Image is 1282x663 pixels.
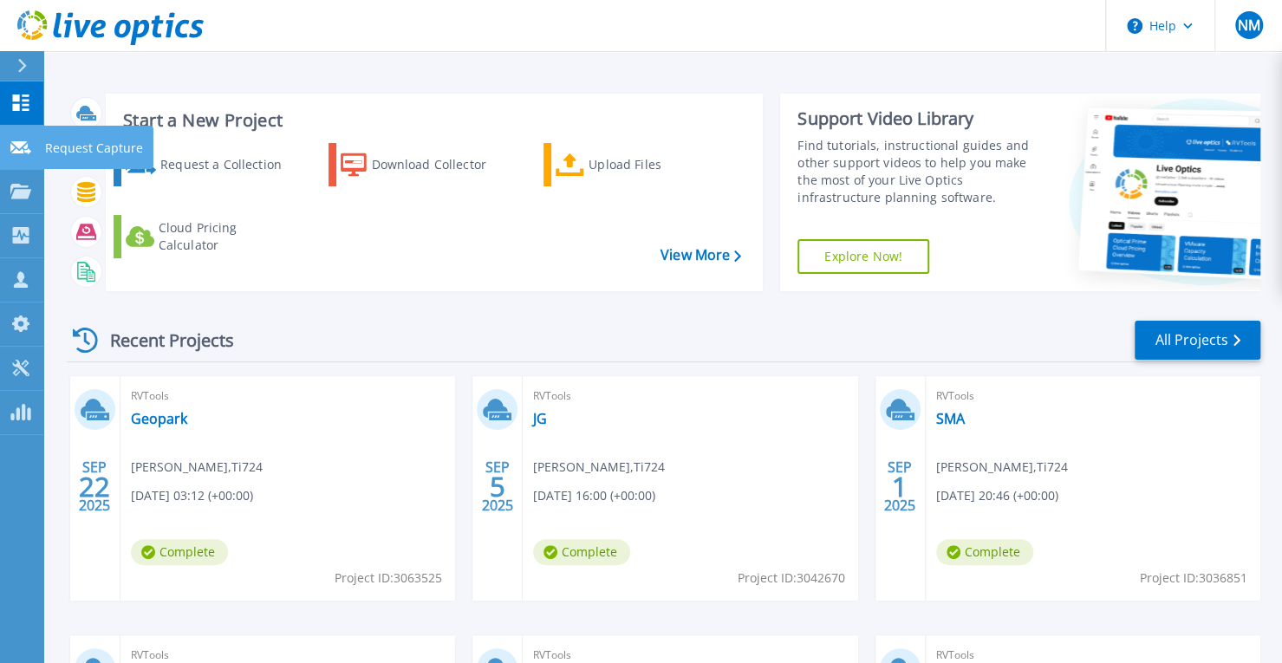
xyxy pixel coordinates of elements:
a: Download Collector [329,143,506,186]
a: Upload Files [543,143,721,186]
a: SMA [936,410,965,427]
a: Request a Collection [114,143,291,186]
div: SEP 2025 [883,455,916,518]
span: Complete [131,539,228,565]
span: Project ID: 3042670 [738,569,845,588]
div: Recent Projects [67,319,257,361]
span: [PERSON_NAME] , Ti724 [936,458,1068,477]
span: Project ID: 3063525 [335,569,442,588]
span: Complete [533,539,630,565]
span: [PERSON_NAME] , Ti724 [533,458,665,477]
div: SEP 2025 [481,455,514,518]
span: RVTools [131,387,445,406]
span: 22 [79,479,110,494]
h3: Start a New Project [123,111,740,130]
div: Request a Collection [160,147,287,182]
span: Complete [936,539,1033,565]
a: All Projects [1135,321,1260,360]
span: RVTools [936,387,1250,406]
div: Support Video Library [797,107,1038,130]
span: 5 [490,479,505,494]
a: JG [533,410,547,427]
a: Geopark [131,410,187,427]
a: Explore Now! [797,239,929,274]
a: Cloud Pricing Calculator [114,215,291,258]
span: NM [1237,18,1259,32]
span: Project ID: 3036851 [1140,569,1247,588]
div: Upload Files [589,147,717,182]
p: Request Capture [45,126,143,171]
span: [DATE] 03:12 (+00:00) [131,486,253,505]
span: [DATE] 16:00 (+00:00) [533,486,655,505]
div: Find tutorials, instructional guides and other support videos to help you make the most of your L... [797,137,1038,206]
span: [PERSON_NAME] , Ti724 [131,458,263,477]
div: SEP 2025 [78,455,111,518]
span: 1 [892,479,908,494]
span: [DATE] 20:46 (+00:00) [936,486,1058,505]
div: Cloud Pricing Calculator [159,219,287,254]
a: View More [661,247,741,263]
span: RVTools [533,387,847,406]
div: Download Collector [371,147,502,182]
